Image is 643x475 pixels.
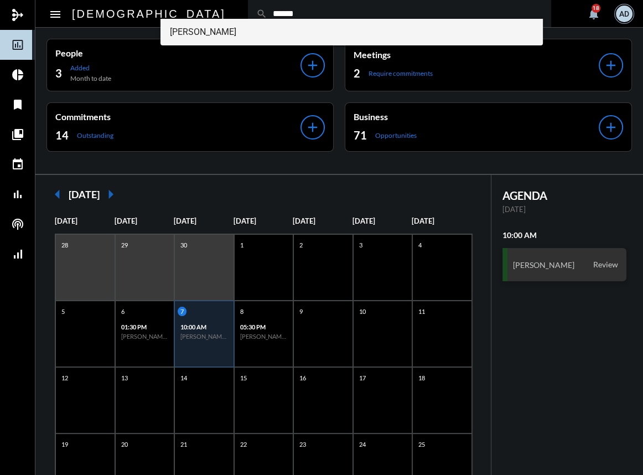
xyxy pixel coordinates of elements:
[178,373,190,383] p: 14
[59,307,68,316] p: 5
[502,230,627,240] h2: 10:00 AM
[55,65,62,81] h2: 3
[590,260,621,269] span: Review
[587,7,600,20] mat-icon: notifications
[100,183,122,205] mat-icon: arrow_right
[11,247,24,261] mat-icon: signal_cellular_alt
[118,373,131,383] p: 13
[11,8,24,22] mat-icon: mediation
[59,440,71,449] p: 19
[59,373,71,383] p: 12
[297,373,309,383] p: 16
[502,205,627,214] p: [DATE]
[174,216,234,225] p: [DATE]
[237,307,246,316] p: 8
[118,307,127,316] p: 6
[70,74,111,82] p: Month to date
[616,6,632,22] div: AD
[354,49,599,60] p: Meetings
[513,260,574,270] h3: [PERSON_NAME]
[416,373,428,383] p: 18
[55,111,300,122] p: Commitments
[240,333,288,340] h6: [PERSON_NAME] - [PERSON_NAME] - Relationship
[240,323,288,331] p: 05:30 PM
[11,38,24,51] mat-icon: insert_chart_outlined
[115,216,174,225] p: [DATE]
[44,3,66,25] button: Toggle sidenav
[55,127,69,143] h2: 14
[356,440,369,449] p: 24
[118,240,131,250] p: 29
[234,216,293,225] p: [DATE]
[180,323,228,331] p: 10:00 AM
[11,218,24,231] mat-icon: podcasts
[180,333,228,340] h6: [PERSON_NAME] - Review
[375,131,417,140] p: Opportunities
[293,216,352,225] p: [DATE]
[352,216,412,225] p: [DATE]
[237,440,250,449] p: 22
[11,158,24,171] mat-icon: event
[305,120,320,135] mat-icon: add
[121,333,169,340] h6: [PERSON_NAME] - Review
[416,307,428,316] p: 11
[354,127,367,143] h2: 71
[297,307,305,316] p: 9
[256,8,267,19] mat-icon: search
[416,440,428,449] p: 25
[603,58,619,73] mat-icon: add
[69,188,100,200] h2: [DATE]
[178,307,186,316] p: 7
[297,440,309,449] p: 23
[77,131,113,140] p: Outstanding
[118,440,131,449] p: 20
[354,111,599,122] p: Business
[169,19,533,45] span: [PERSON_NAME]
[305,58,320,73] mat-icon: add
[11,128,24,141] mat-icon: collections_bookmark
[178,440,190,449] p: 21
[356,240,365,250] p: 3
[297,240,305,250] p: 2
[356,307,369,316] p: 10
[502,189,627,202] h2: AGENDA
[55,216,115,225] p: [DATE]
[354,65,360,81] h2: 2
[603,120,619,135] mat-icon: add
[592,4,600,13] div: 18
[412,216,471,225] p: [DATE]
[46,183,69,205] mat-icon: arrow_left
[178,240,190,250] p: 30
[11,188,24,201] mat-icon: bar_chart
[59,240,71,250] p: 28
[237,373,250,383] p: 15
[72,5,226,23] h2: [DEMOGRAPHIC_DATA]
[121,323,169,331] p: 01:30 PM
[369,69,433,78] p: Require commitments
[237,240,246,250] p: 1
[356,373,369,383] p: 17
[416,240,424,250] p: 4
[70,64,111,72] p: Added
[11,98,24,111] mat-icon: bookmark
[55,48,300,58] p: People
[11,68,24,81] mat-icon: pie_chart
[49,8,62,21] mat-icon: Side nav toggle icon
